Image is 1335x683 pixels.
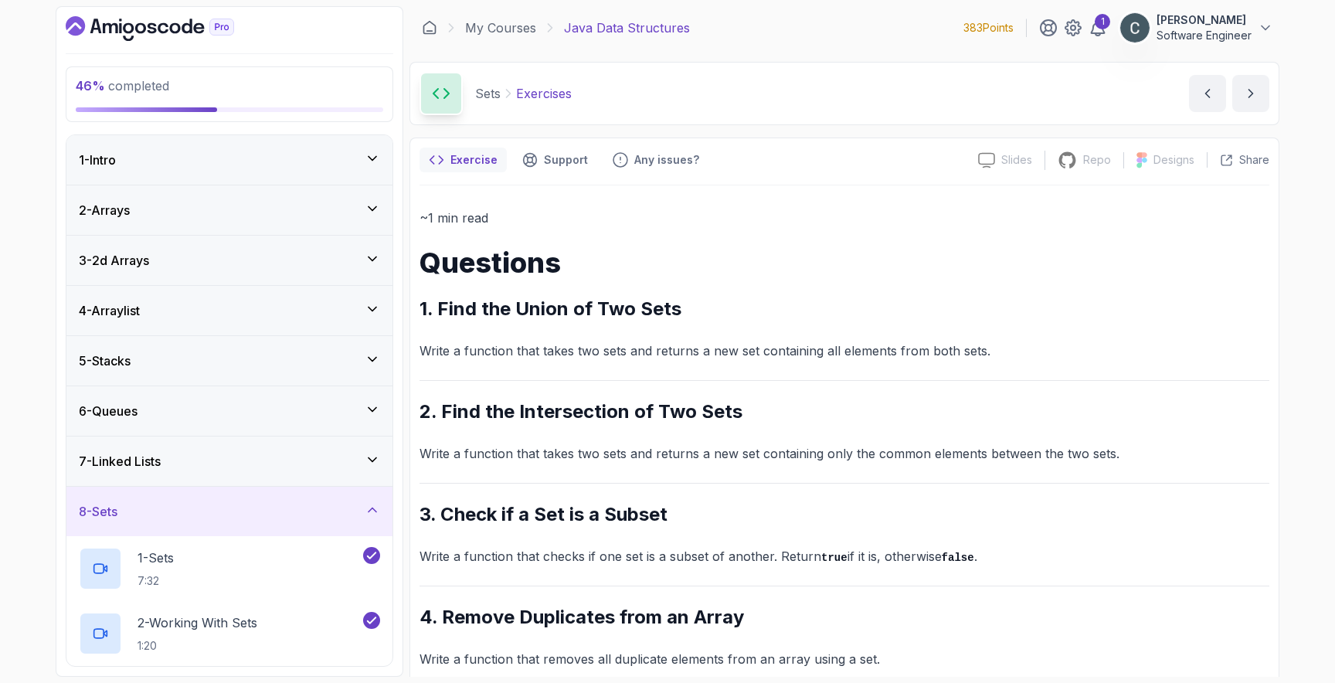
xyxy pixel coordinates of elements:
button: Share [1207,152,1269,168]
code: false [942,552,974,564]
p: Software Engineer [1157,28,1252,43]
p: Any issues? [634,152,699,168]
h3: 2 - Arrays [79,201,130,219]
p: Write a function that takes two sets and returns a new set containing all elements from both sets. [420,340,1269,362]
button: 2-Working With Sets1:20 [79,612,380,655]
button: user profile image[PERSON_NAME]Software Engineer [1119,12,1273,43]
button: 6-Queues [66,386,392,436]
h3: 8 - Sets [79,502,117,521]
h2: 2. Find the Intersection of Two Sets [420,399,1269,424]
img: user profile image [1120,13,1150,42]
p: Write a function that takes two sets and returns a new set containing only the common elements be... [420,443,1269,464]
h3: 5 - Stacks [79,352,131,370]
p: Write a function that checks if one set is a subset of another. Return if it is, otherwise . [420,545,1269,568]
a: My Courses [465,19,536,37]
p: Share [1239,152,1269,168]
button: 7-Linked Lists [66,437,392,486]
a: 1 [1089,19,1107,37]
p: Exercises [516,84,572,103]
p: ~1 min read [420,207,1269,229]
p: 383 Points [963,20,1014,36]
button: Support button [513,148,597,172]
p: Designs [1153,152,1194,168]
button: 3-2d Arrays [66,236,392,285]
button: Feedback button [603,148,708,172]
div: 1 [1095,14,1110,29]
p: Support [544,152,588,168]
code: true [821,552,848,564]
p: Repo [1083,152,1111,168]
h3: 1 - Intro [79,151,116,169]
span: 46 % [76,78,105,93]
p: 1:20 [138,638,257,654]
p: Slides [1001,152,1032,168]
h2: 3. Check if a Set is a Subset [420,502,1269,527]
button: 2-Arrays [66,185,392,235]
p: 2 - Working With Sets [138,613,257,632]
h3: 7 - Linked Lists [79,452,161,471]
h3: 3 - 2d Arrays [79,251,149,270]
span: completed [76,78,169,93]
button: previous content [1189,75,1226,112]
h3: 4 - Arraylist [79,301,140,320]
p: Write a function that removes all duplicate elements from an array using a set. [420,648,1269,670]
button: 1-Sets7:32 [79,547,380,590]
button: 1-Intro [66,135,392,185]
p: Java Data Structures [564,19,690,37]
p: Sets [475,84,501,103]
button: 8-Sets [66,487,392,536]
p: [PERSON_NAME] [1157,12,1252,28]
p: 7:32 [138,573,174,589]
h3: 6 - Queues [79,402,138,420]
a: Dashboard [422,20,437,36]
h2: 4. Remove Duplicates from an Array [420,605,1269,630]
button: 5-Stacks [66,336,392,386]
p: Exercise [450,152,498,168]
button: notes button [420,148,507,172]
a: Dashboard [66,16,270,41]
button: next content [1232,75,1269,112]
p: 1 - Sets [138,549,174,567]
h1: Questions [420,247,1269,278]
h2: 1. Find the Union of Two Sets [420,297,1269,321]
button: 4-Arraylist [66,286,392,335]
